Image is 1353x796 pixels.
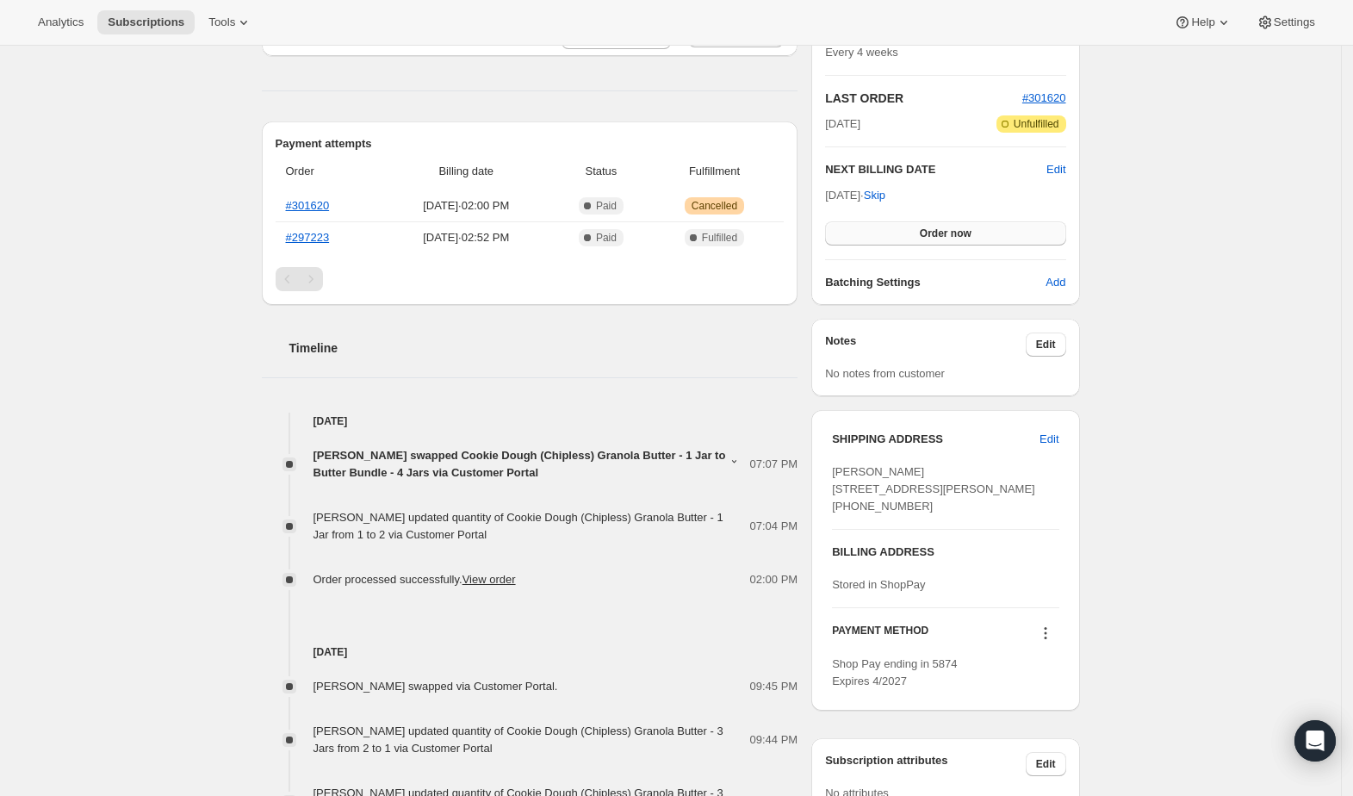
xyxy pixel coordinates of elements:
span: [PERSON_NAME] updated quantity of Cookie Dough (Chipless) Granola Butter - 3 Jars from 2 to 1 via... [313,724,723,755]
h2: LAST ORDER [825,90,1022,107]
span: Tools [208,16,235,29]
h6: Batching Settings [825,274,1046,291]
span: [PERSON_NAME] swapped via Customer Portal. [313,680,558,693]
h4: [DATE] [262,413,798,430]
a: #297223 [286,231,330,244]
th: Order [276,152,381,190]
button: Edit [1026,333,1066,357]
span: Cancelled [692,199,737,213]
h3: BILLING ADDRESS [832,544,1058,561]
span: Subscriptions [108,16,184,29]
span: Status [557,163,645,180]
h2: NEXT BILLING DATE [825,161,1046,178]
span: Billing date [386,163,548,180]
span: Help [1191,16,1214,29]
a: #301620 [286,199,330,212]
span: Fulfilled [702,231,737,245]
span: [DATE] · 02:00 PM [386,197,548,215]
span: Fulfillment [655,163,773,180]
span: Edit [1036,757,1056,771]
span: [PERSON_NAME] swapped Cookie Dough (Chipless) Granola Butter - 1 Jar to Butter Bundle - 4 Jars vi... [313,447,729,482]
h4: [DATE] [262,644,798,661]
span: Unfulfilled [1014,117,1059,131]
span: Settings [1274,16,1315,29]
button: Edit [1029,426,1069,453]
h3: SHIPPING ADDRESS [832,431,1040,448]
span: Paid [596,199,617,213]
span: Shop Pay ending in 5874 Expires 4/2027 [832,657,957,687]
button: Add [1035,269,1076,296]
span: Stored in ShopPay [832,578,925,591]
span: [PERSON_NAME] updated quantity of Cookie Dough (Chipless) Granola Butter - 1 Jar from 1 to 2 via ... [313,511,723,541]
span: 09:45 PM [750,678,798,695]
span: Analytics [38,16,84,29]
button: Edit [1046,161,1065,178]
span: Every 4 weeks [825,46,898,59]
a: #301620 [1022,91,1066,104]
span: Order processed successfully. [313,573,516,586]
span: 07:07 PM [750,456,798,473]
button: [PERSON_NAME] swapped Cookie Dough (Chipless) Granola Butter - 1 Jar to Butter Bundle - 4 Jars vi... [313,447,740,482]
h3: PAYMENT METHOD [832,624,928,647]
button: Tools [198,10,263,34]
button: Settings [1246,10,1325,34]
div: Open Intercom Messenger [1294,720,1336,762]
span: Add [1046,274,1065,291]
h3: Notes [825,333,1026,357]
button: Analytics [28,10,94,34]
span: No notes from customer [825,367,945,380]
span: Paid [596,231,617,245]
span: Edit [1036,338,1056,351]
span: 09:44 PM [750,731,798,749]
nav: Pagination [276,267,785,291]
span: Edit [1040,431,1058,448]
span: Skip [864,187,885,204]
a: View order [462,573,516,586]
h2: Payment attempts [276,135,785,152]
h3: Subscription attributes [825,752,1026,776]
button: Order now [825,221,1065,246]
button: #301620 [1022,90,1066,107]
button: Subscriptions [97,10,195,34]
h2: Timeline [289,339,798,357]
button: Edit [1026,752,1066,776]
span: Order now [920,227,971,240]
span: [PERSON_NAME] [STREET_ADDRESS][PERSON_NAME] [PHONE_NUMBER] [832,465,1035,513]
button: Help [1164,10,1242,34]
span: [DATE] · 02:52 PM [386,229,548,246]
span: 02:00 PM [750,571,798,588]
span: 07:04 PM [750,518,798,535]
button: Skip [853,182,896,209]
span: [DATE] [825,115,860,133]
span: [DATE] · [825,189,885,202]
